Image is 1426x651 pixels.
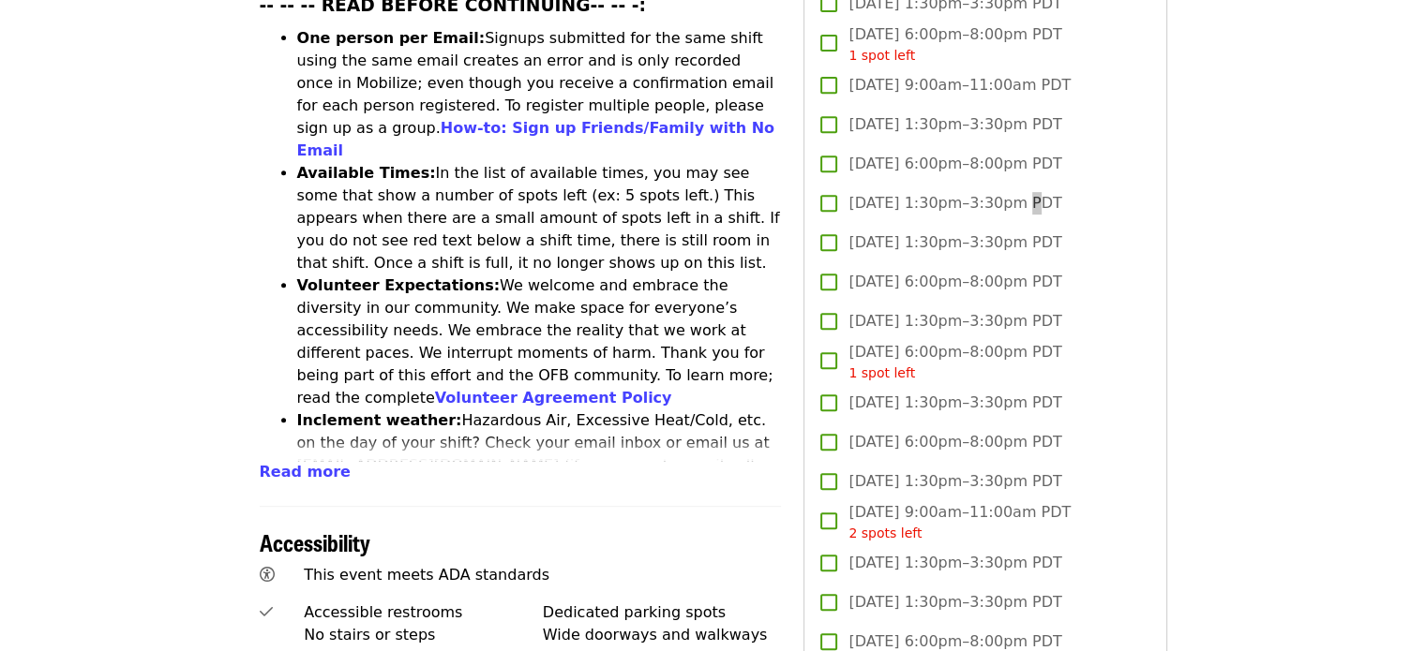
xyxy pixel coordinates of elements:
a: How-to: Sign up Friends/Family with No Email [297,119,775,159]
button: Read more [260,461,351,483]
span: [DATE] 6:00pm–8:00pm PDT [848,341,1061,383]
li: In the list of available times, you may see some that show a number of spots left (ex: 5 spots le... [297,162,782,274]
span: Read more [260,463,351,481]
span: [DATE] 1:30pm–3:30pm PDT [848,113,1061,136]
strong: One person per Email: [297,29,486,47]
li: Signups submitted for the same shift using the same email creates an error and is only recorded o... [297,27,782,162]
span: 1 spot left [848,48,915,63]
span: [DATE] 6:00pm–8:00pm PDT [848,431,1061,453]
span: [DATE] 1:30pm–3:30pm PDT [848,591,1061,614]
i: universal-access icon [260,566,275,584]
i: check icon [260,603,273,621]
strong: Available Times: [297,164,436,182]
span: [DATE] 9:00am–11:00am PDT [848,501,1071,543]
span: [DATE] 9:00am–11:00am PDT [848,74,1071,96]
span: [DATE] 1:30pm–3:30pm PDT [848,192,1061,215]
span: [DATE] 6:00pm–8:00pm PDT [848,271,1061,293]
strong: Volunteer Expectations: [297,276,501,294]
span: [DATE] 1:30pm–3:30pm PDT [848,470,1061,493]
div: Dedicated parking spots [543,601,782,624]
span: [DATE] 1:30pm–3:30pm PDT [848,392,1061,414]
strong: Inclement weather: [297,411,462,429]
span: 2 spots left [848,525,922,540]
span: [DATE] 1:30pm–3:30pm PDT [848,310,1061,333]
li: Hazardous Air, Excessive Heat/Cold, etc. on the day of your shift? Check your email inbox or emai... [297,409,782,522]
li: We welcome and embrace the diversity in our community. We make space for everyone’s accessibility... [297,274,782,409]
span: 1 spot left [848,365,915,380]
span: [DATE] 6:00pm–8:00pm PDT [848,23,1061,66]
span: [DATE] 1:30pm–3:30pm PDT [848,552,1061,574]
span: Accessibility [260,525,370,558]
div: No stairs or steps [304,624,543,646]
div: Accessible restrooms [304,601,543,624]
span: [DATE] 6:00pm–8:00pm PDT [848,153,1061,175]
a: Volunteer Agreement Policy [435,389,672,407]
span: This event meets ADA standards [304,566,549,584]
div: Wide doorways and walkways [543,624,782,646]
span: [DATE] 1:30pm–3:30pm PDT [848,231,1061,254]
